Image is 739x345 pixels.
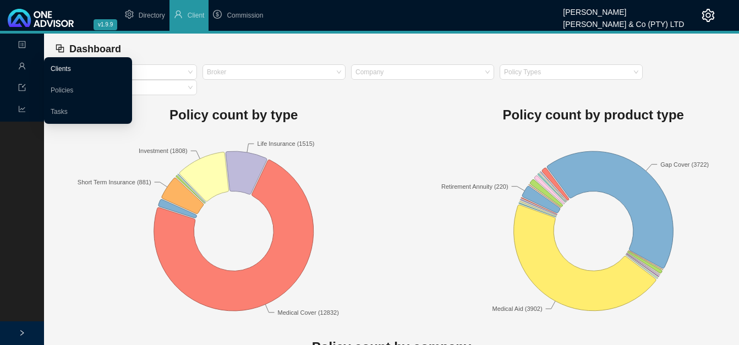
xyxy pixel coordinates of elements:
[563,3,684,15] div: [PERSON_NAME]
[139,12,165,19] span: Directory
[188,12,205,19] span: Client
[660,161,709,168] text: Gap Cover (3722)
[69,43,121,54] span: Dashboard
[78,179,151,185] text: Short Term Insurance (881)
[492,306,542,313] text: Medical Aid (3902)
[227,12,263,19] span: Commission
[563,15,684,27] div: [PERSON_NAME] & Co (PTY) LTD
[278,309,339,316] text: Medical Cover (12832)
[51,86,73,94] a: Policies
[702,9,715,22] span: setting
[18,79,26,98] span: import
[213,10,222,19] span: dollar
[18,58,26,77] span: user
[125,10,134,19] span: setting
[8,9,74,27] img: 2df55531c6924b55f21c4cf5d4484680-logo-light.svg
[441,183,508,190] text: Retirement Annuity (220)
[258,140,315,147] text: Life Insurance (1515)
[174,10,183,19] span: user
[139,147,188,154] text: Investment (1808)
[51,108,68,116] a: Tasks
[18,36,26,56] span: profile
[19,330,25,336] span: right
[51,65,71,73] a: Clients
[94,19,117,30] span: v1.9.9
[55,43,65,53] span: block
[54,104,414,126] h1: Policy count by type
[18,101,26,120] span: line-chart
